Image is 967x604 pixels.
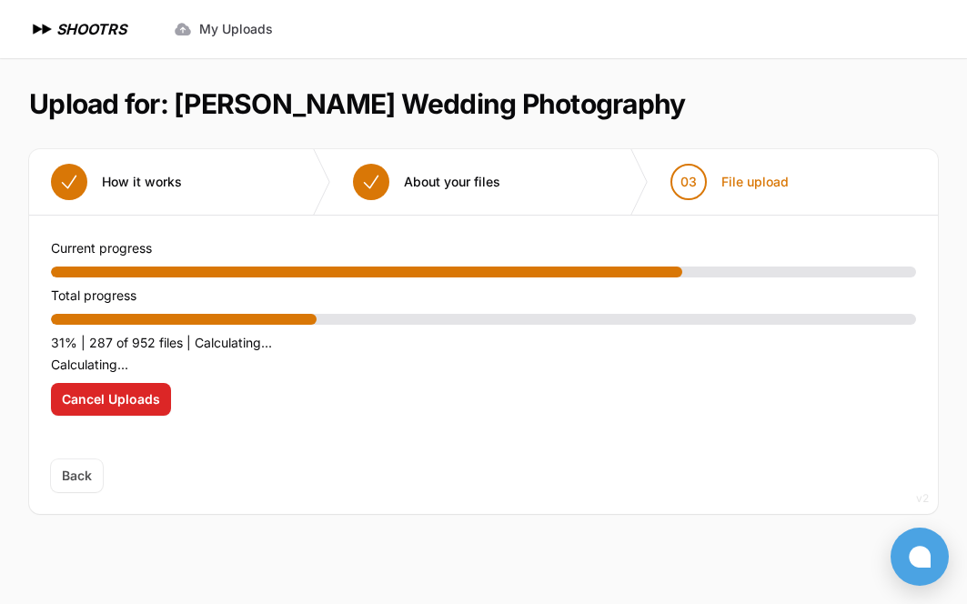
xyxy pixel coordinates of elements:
[916,488,929,509] div: v2
[51,285,916,307] p: Total progress
[51,332,916,354] p: 31% | 287 of 952 files | Calculating...
[102,173,182,191] span: How it works
[29,18,56,40] img: SHOOTRS
[51,237,916,259] p: Current progress
[721,173,789,191] span: File upload
[891,528,949,586] button: Open chat window
[29,87,685,120] h1: Upload for: [PERSON_NAME] Wedding Photography
[649,149,811,215] button: 03 File upload
[56,18,126,40] h1: SHOOTRS
[51,383,171,416] button: Cancel Uploads
[680,173,697,191] span: 03
[29,18,126,40] a: SHOOTRS SHOOTRS
[62,390,160,408] span: Cancel Uploads
[163,13,284,45] a: My Uploads
[199,20,273,38] span: My Uploads
[29,149,204,215] button: How it works
[404,173,500,191] span: About your files
[51,354,916,376] p: Calculating...
[331,149,522,215] button: About your files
